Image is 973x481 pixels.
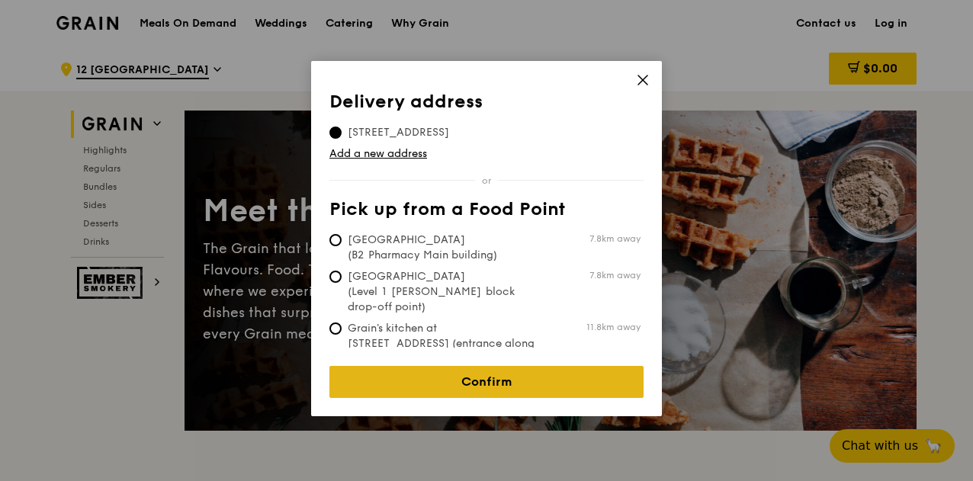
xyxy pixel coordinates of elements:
span: 7.8km away [589,269,641,281]
span: [GEOGRAPHIC_DATA] (B2 Pharmacy Main building) [329,232,557,263]
input: Grain's kitchen at [STREET_ADDRESS] (entrance along [PERSON_NAME][GEOGRAPHIC_DATA])11.8km away [329,322,342,335]
span: [GEOGRAPHIC_DATA] (Level 1 [PERSON_NAME] block drop-off point) [329,269,557,315]
span: Grain's kitchen at [STREET_ADDRESS] (entrance along [PERSON_NAME][GEOGRAPHIC_DATA]) [329,321,557,382]
th: Delivery address [329,91,644,119]
input: [STREET_ADDRESS] [329,127,342,139]
input: [GEOGRAPHIC_DATA] (B2 Pharmacy Main building)7.8km away [329,234,342,246]
span: [STREET_ADDRESS] [329,125,467,140]
span: 11.8km away [586,321,641,333]
span: 7.8km away [589,232,641,245]
a: Confirm [329,366,644,398]
input: [GEOGRAPHIC_DATA] (Level 1 [PERSON_NAME] block drop-off point)7.8km away [329,271,342,283]
th: Pick up from a Food Point [329,199,644,226]
a: Add a new address [329,146,644,162]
